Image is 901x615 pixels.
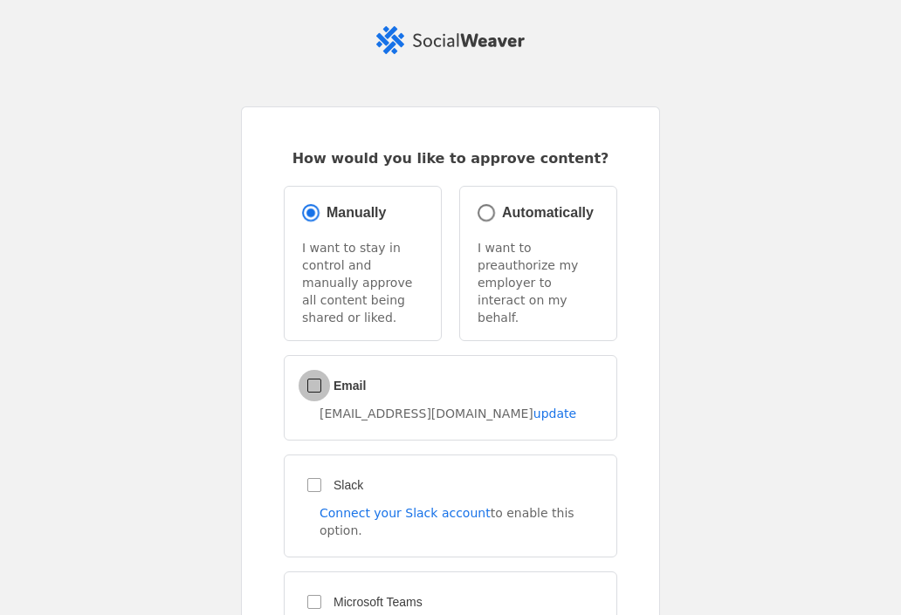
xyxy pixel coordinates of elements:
p: I want to stay in control and manually approve all content being shared or liked. [299,239,427,326]
div: [EMAIL_ADDRESS][DOMAIN_NAME] [320,405,602,422]
a: Connect your Slack account [320,506,491,520]
span: Automatically [502,205,594,220]
div: to enable this option. [320,504,602,539]
span: How would you like to approve content? [292,149,609,168]
mat-radio-group: Select an option [284,186,617,341]
a: update [533,407,576,420]
span: Manually [327,205,386,220]
p: I want to preauthorize my employer to interact on my behalf. [474,239,602,326]
span: Email [334,379,366,393]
